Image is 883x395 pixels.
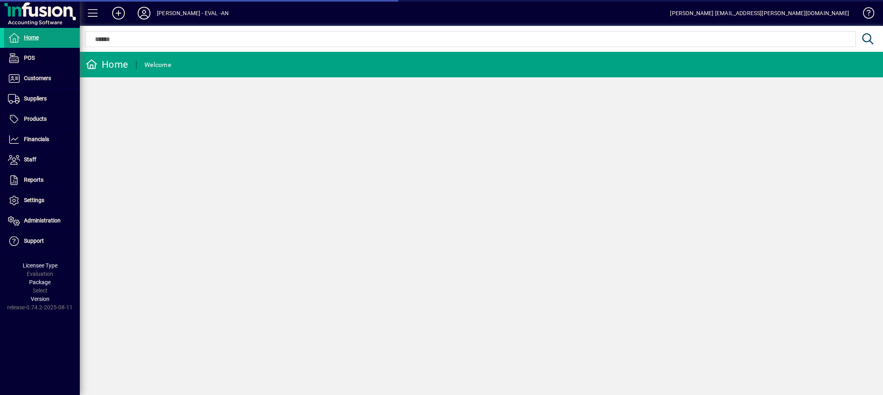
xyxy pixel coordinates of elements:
[4,109,80,129] a: Products
[24,34,39,41] span: Home
[857,2,873,28] a: Knowledge Base
[31,296,49,302] span: Version
[24,238,44,244] span: Support
[4,150,80,170] a: Staff
[4,191,80,210] a: Settings
[24,75,51,81] span: Customers
[4,89,80,109] a: Suppliers
[4,211,80,231] a: Administration
[4,170,80,190] a: Reports
[4,130,80,149] a: Financials
[29,279,51,285] span: Package
[4,69,80,88] a: Customers
[24,55,35,61] span: POS
[24,217,61,224] span: Administration
[24,136,49,142] span: Financials
[157,7,229,20] div: [PERSON_NAME] - EVAL -AN
[4,48,80,68] a: POS
[106,6,131,20] button: Add
[23,262,57,269] span: Licensee Type
[24,116,47,122] span: Products
[4,231,80,251] a: Support
[24,197,44,203] span: Settings
[144,59,171,71] div: Welcome
[670,7,849,20] div: [PERSON_NAME] [EMAIL_ADDRESS][PERSON_NAME][DOMAIN_NAME]
[24,177,43,183] span: Reports
[24,95,47,102] span: Suppliers
[131,6,157,20] button: Profile
[24,156,36,163] span: Staff
[86,58,128,71] div: Home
